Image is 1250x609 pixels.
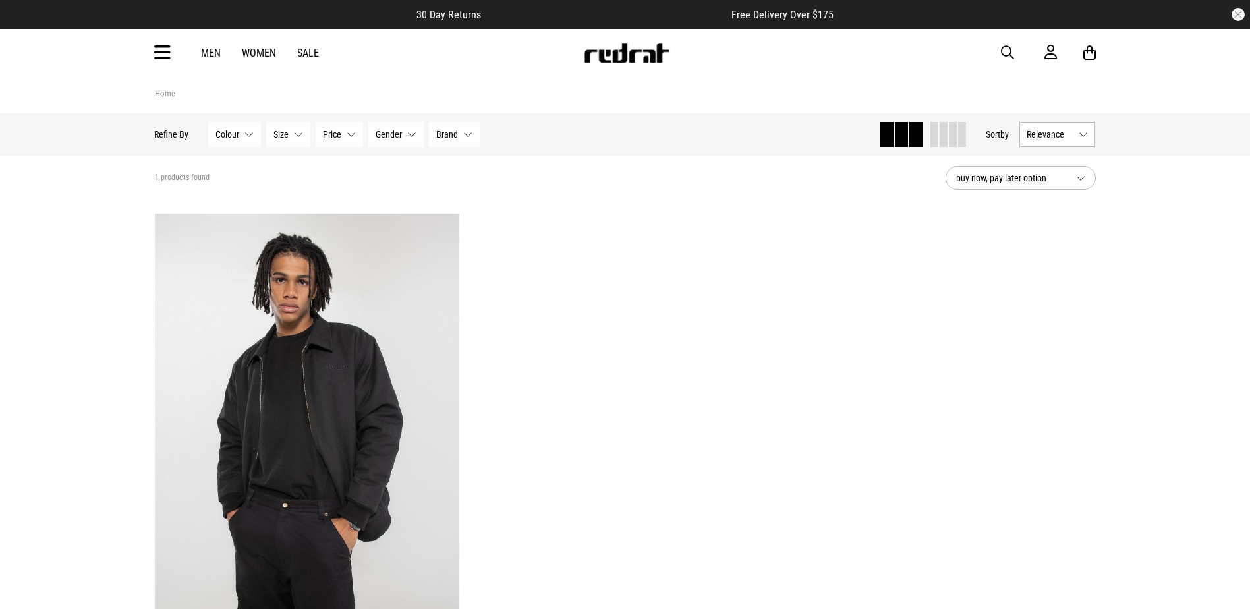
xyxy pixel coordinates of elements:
[437,129,459,140] span: Brand
[583,43,670,63] img: Redrat logo
[155,173,210,183] span: 1 products found
[1020,122,1096,147] button: Relevance
[1001,129,1009,140] span: by
[242,47,276,59] a: Women
[507,8,705,21] iframe: Customer reviews powered by Trustpilot
[155,129,189,140] p: Refine By
[430,122,480,147] button: Brand
[956,170,1065,186] span: buy now, pay later option
[369,122,424,147] button: Gender
[324,129,342,140] span: Price
[209,122,262,147] button: Colour
[376,129,403,140] span: Gender
[274,129,289,140] span: Size
[946,166,1096,190] button: buy now, pay later option
[416,9,481,21] span: 30 Day Returns
[316,122,364,147] button: Price
[297,47,319,59] a: Sale
[986,127,1009,142] button: Sortby
[216,129,240,140] span: Colour
[201,47,221,59] a: Men
[1027,129,1074,140] span: Relevance
[267,122,311,147] button: Size
[731,9,834,21] span: Free Delivery Over $175
[155,88,175,98] a: Home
